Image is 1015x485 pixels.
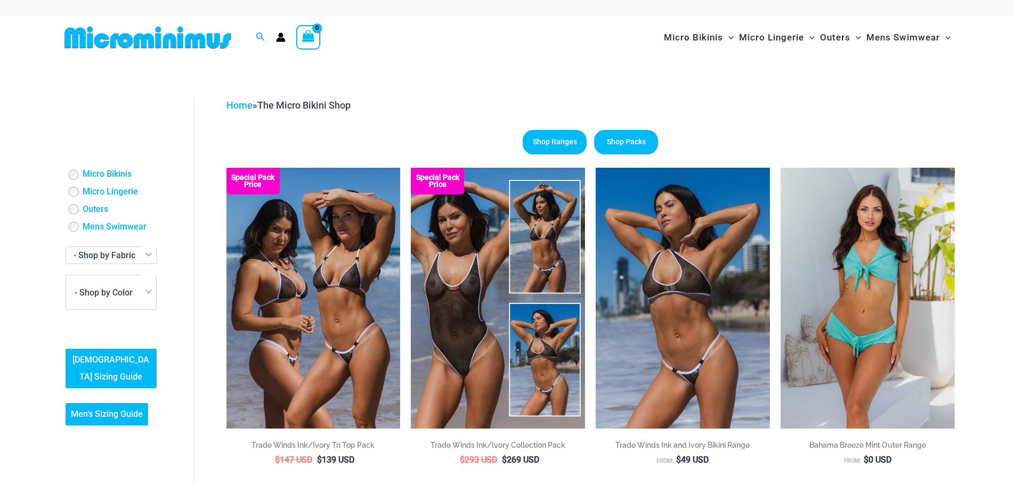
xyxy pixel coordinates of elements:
[60,26,236,50] img: MM SHOP LOGO FLAT
[864,455,868,465] span: $
[594,130,658,154] a: Shop Packs
[864,21,953,54] a: Mens SwimwearMenu ToggleMenu Toggle
[411,440,585,454] a: Trade Winds Ink/Ivory Collection Pack
[74,250,135,260] span: - Shop by Fabric
[66,275,157,310] span: - Shop by Color
[781,168,955,429] a: Bahama Breeze Mint 9116 Crop Top 5119 Shorts 01v2Bahama Breeze Mint 9116 Crop Top 5119 Shorts 04v...
[781,440,955,454] a: Bahama Breeze Mint Outer Range
[83,221,147,233] a: Mens Swimwear
[656,457,673,464] span: From:
[820,24,850,51] span: Outers
[226,168,401,429] a: Top Bum Pack Top Bum Pack bTop Bum Pack b
[411,168,585,429] img: Collection Pack
[226,174,280,188] b: Special Pack Price
[66,275,156,309] span: - Shop by Color
[275,455,280,465] span: $
[676,455,709,465] bdi: 49 USD
[226,440,401,454] a: Trade Winds Ink/Ivory Tri Top Pack
[866,24,940,51] span: Mens Swimwear
[257,100,351,111] span: The Micro Bikini Shop
[502,455,539,465] bdi: 269 USD
[226,440,401,450] h2: Trade Winds Ink/Ivory Tri Top Pack
[317,455,354,465] bdi: 139 USD
[83,169,132,180] a: Micro Bikinis
[317,455,322,465] span: $
[736,21,817,54] a: Micro LingerieMenu ToggleMenu Toggle
[817,21,864,54] a: OutersMenu ToggleMenu Toggle
[226,168,401,429] img: Top Bum Pack
[83,204,108,215] a: Outers
[411,440,585,450] h2: Trade Winds Ink/Ivory Collection Pack
[256,31,265,44] a: Search icon link
[723,24,734,51] span: Menu Toggle
[664,24,723,51] span: Micro Bikinis
[864,455,891,465] bdi: 0 USD
[804,24,815,51] span: Menu Toggle
[460,455,465,465] span: $
[411,174,464,188] b: Special Pack Price
[523,130,587,154] a: Shop Ranges
[844,457,861,464] span: From:
[276,32,286,42] a: Account icon link
[75,287,133,298] span: - Shop by Color
[940,24,951,51] span: Menu Toggle
[66,349,157,388] a: [DEMOGRAPHIC_DATA] Sizing Guide
[83,186,138,198] a: Micro Lingerie
[411,168,585,429] a: Collection Pack Collection Pack b (1)Collection Pack b (1)
[596,168,770,429] img: Tradewinds Ink and Ivory 384 Halter 453 Micro 02
[66,403,148,425] a: Men’s Sizing Guide
[661,21,736,54] a: Micro BikinisMenu ToggleMenu Toggle
[596,168,770,429] a: Tradewinds Ink and Ivory 384 Halter 453 Micro 02Tradewinds Ink and Ivory 384 Halter 453 Micro 01T...
[66,246,157,264] span: - Shop by Fabric
[781,440,955,450] h2: Bahama Breeze Mint Outer Range
[296,25,321,50] a: View Shopping Cart, empty
[850,24,861,51] span: Menu Toggle
[676,455,681,465] span: $
[66,247,156,264] span: - Shop by Fabric
[226,100,253,111] a: Home
[781,168,955,429] img: Bahama Breeze Mint 9116 Crop Top 5119 Shorts 01v2
[502,455,507,465] span: $
[739,24,804,51] span: Micro Lingerie
[275,455,312,465] bdi: 147 USD
[596,440,770,454] a: Trade Winds Ink and Ivory Bikini Range
[660,20,955,55] nav: Site Navigation
[226,100,351,111] span: »
[596,440,770,450] h2: Trade Winds Ink and Ivory Bikini Range
[460,455,497,465] bdi: 293 USD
